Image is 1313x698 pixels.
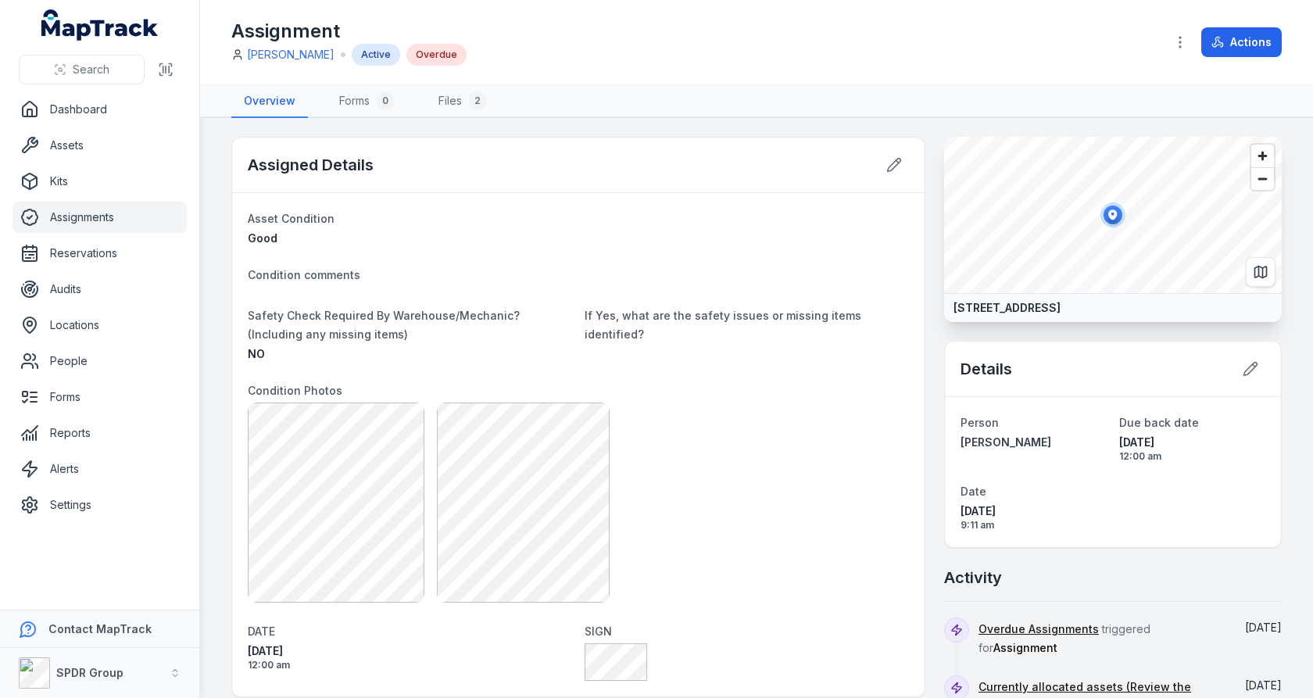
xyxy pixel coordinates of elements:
a: Files2 [426,85,499,118]
a: Overview [231,85,308,118]
span: Due back date [1119,416,1199,429]
div: Overdue [406,44,467,66]
h2: Details [961,358,1012,380]
a: People [13,345,187,377]
a: [PERSON_NAME] [247,47,335,63]
strong: Contact MapTrack [48,622,152,635]
a: Forms0 [327,85,407,118]
a: Alerts [13,453,187,485]
span: Condition comments [248,268,360,281]
a: Overdue Assignments [978,621,1099,637]
span: Condition Photos [248,384,342,397]
a: MapTrack [41,9,159,41]
span: 12:00 am [1119,450,1265,463]
span: DATE [248,625,275,638]
span: Search [73,62,109,77]
a: Reservations [13,238,187,269]
time: 30/05/2025, 12:00:00 am [1119,435,1265,463]
a: [PERSON_NAME] [961,435,1107,450]
strong: SPDR Group [56,666,123,679]
div: 2 [468,91,487,110]
a: Assets [13,130,187,161]
strong: [STREET_ADDRESS] [953,300,1061,316]
canvas: Map [944,137,1282,293]
a: Locations [13,310,187,341]
a: Kits [13,166,187,197]
span: Asset Condition [248,212,335,225]
h2: Activity [944,567,1002,589]
time: 08/04/2025, 12:00:00 am [248,643,572,671]
a: Reports [13,417,187,449]
h1: Assignment [231,19,467,44]
span: [DATE] [1245,678,1282,692]
span: 9:11 am [961,519,1107,532]
span: SIGN [585,625,612,638]
span: NO [248,347,265,360]
a: Forms [13,381,187,413]
span: [DATE] [961,503,1107,519]
span: Date [961,485,986,498]
button: Actions [1201,27,1282,57]
time: 08/04/2025, 9:15:00 am [1245,678,1282,692]
button: Switch to Map View [1246,257,1275,287]
span: 12:00 am [248,659,572,671]
button: Zoom in [1251,145,1274,167]
span: [DATE] [1119,435,1265,450]
span: triggered for [978,622,1150,654]
div: Active [352,44,400,66]
h2: Assigned Details [248,154,374,176]
button: Search [19,55,145,84]
button: Zoom out [1251,167,1274,190]
a: Audits [13,274,187,305]
a: Dashboard [13,94,187,125]
span: Assignment [993,641,1057,654]
span: Good [248,231,277,245]
a: Settings [13,489,187,521]
a: Assignments [13,202,187,233]
span: [DATE] [248,643,572,659]
div: 0 [376,91,395,110]
span: [DATE] [1245,621,1282,634]
time: 08/04/2025, 9:11:13 am [961,503,1107,532]
span: Safety Check Required By Warehouse/Mechanic? (Including any missing items) [248,309,520,341]
span: If Yes, what are the safety issues or missing items identified? [585,309,861,341]
time: 30/05/2025, 12:00:00 am [1245,621,1282,634]
span: Person [961,416,999,429]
